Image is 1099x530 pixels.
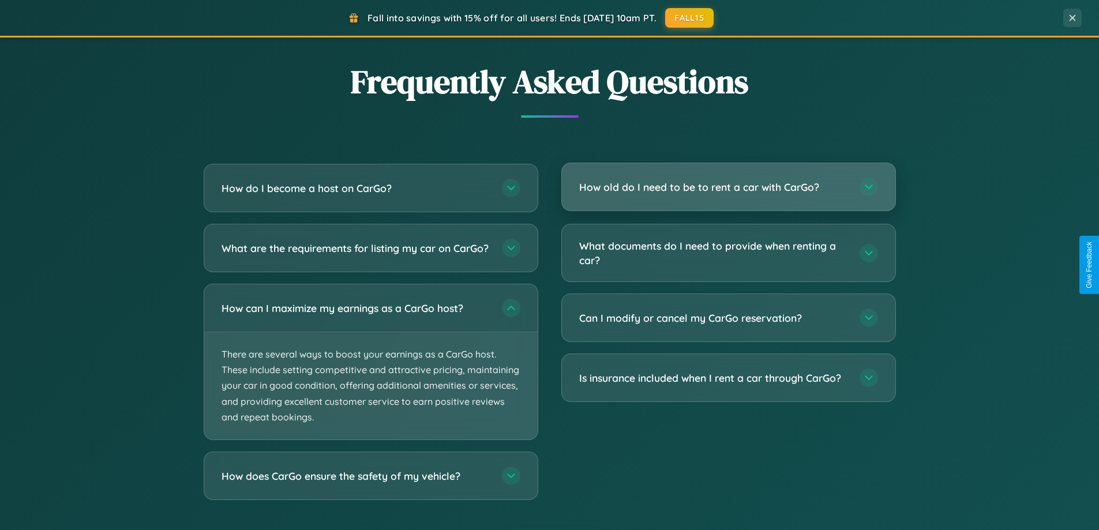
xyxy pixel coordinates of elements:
[1085,242,1093,288] div: Give Feedback
[222,301,490,315] h3: How can I maximize my earnings as a CarGo host?
[204,332,538,439] p: There are several ways to boost your earnings as a CarGo host. These include setting competitive ...
[579,311,848,325] h3: Can I modify or cancel my CarGo reservation?
[222,181,490,196] h3: How do I become a host on CarGo?
[204,59,896,104] h2: Frequently Asked Questions
[665,8,714,28] button: FALL15
[579,371,848,385] h3: Is insurance included when I rent a car through CarGo?
[367,12,657,24] span: Fall into savings with 15% off for all users! Ends [DATE] 10am PT.
[222,469,490,483] h3: How does CarGo ensure the safety of my vehicle?
[579,180,848,194] h3: How old do I need to be to rent a car with CarGo?
[579,239,848,267] h3: What documents do I need to provide when renting a car?
[222,241,490,255] h3: What are the requirements for listing my car on CarGo?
